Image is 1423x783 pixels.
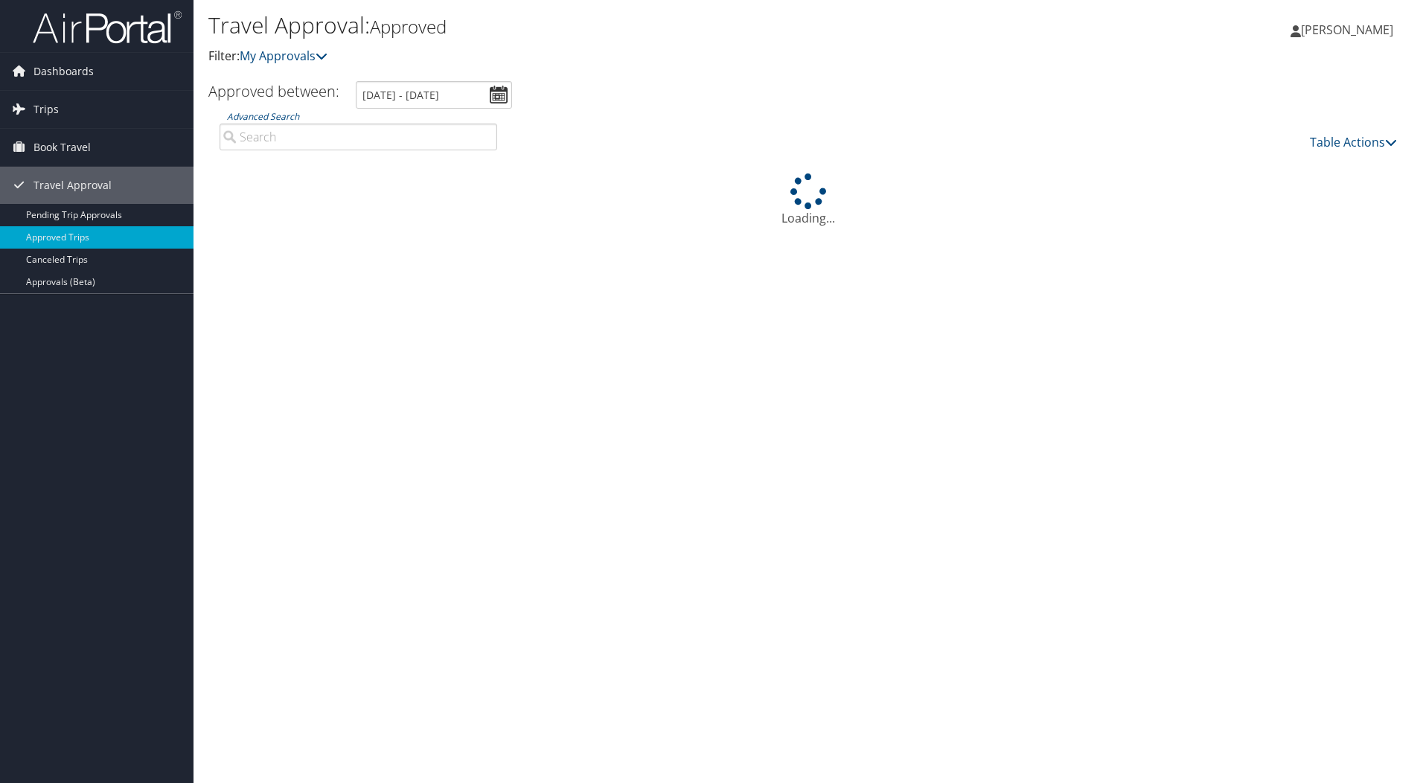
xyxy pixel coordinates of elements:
[1301,22,1393,38] span: [PERSON_NAME]
[240,48,327,64] a: My Approvals
[220,124,497,150] input: Advanced Search
[208,47,1008,66] p: Filter:
[370,14,447,39] small: Approved
[1310,134,1397,150] a: Table Actions
[1291,7,1408,52] a: [PERSON_NAME]
[33,129,91,166] span: Book Travel
[356,81,512,109] input: [DATE] - [DATE]
[33,91,59,128] span: Trips
[208,173,1408,227] div: Loading...
[33,167,112,204] span: Travel Approval
[227,110,299,123] a: Advanced Search
[208,10,1008,41] h1: Travel Approval:
[33,10,182,45] img: airportal-logo.png
[33,53,94,90] span: Dashboards
[208,81,339,101] h3: Approved between:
